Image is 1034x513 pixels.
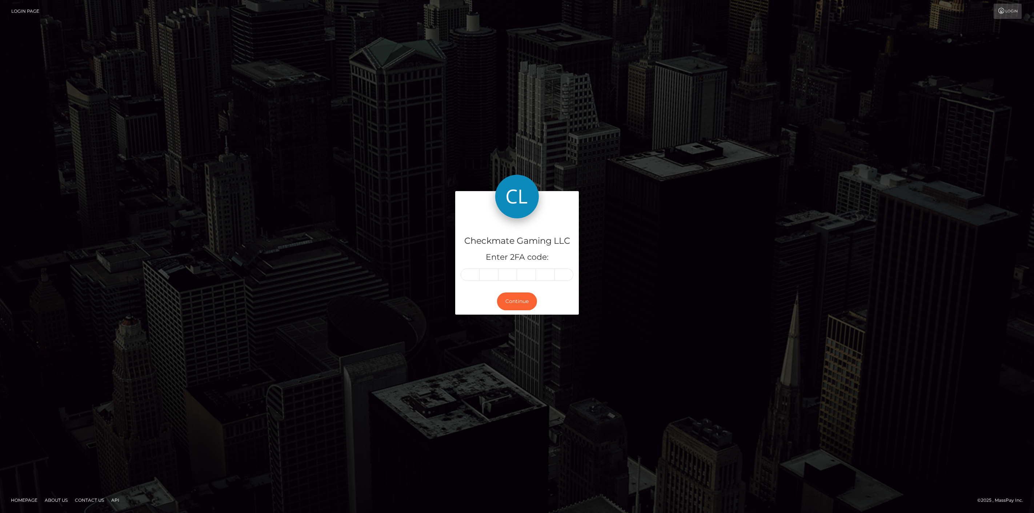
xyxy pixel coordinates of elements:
a: Contact Us [72,494,107,506]
a: API [108,494,122,506]
img: Checkmate Gaming LLC [495,175,539,218]
h4: Checkmate Gaming LLC [461,235,573,247]
a: Homepage [8,494,40,506]
div: © 2025 , MassPay Inc. [977,496,1029,504]
button: Continue [497,292,537,310]
h5: Enter 2FA code: [461,252,573,263]
a: Login [994,4,1022,19]
a: Login Page [11,4,39,19]
a: About Us [42,494,71,506]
